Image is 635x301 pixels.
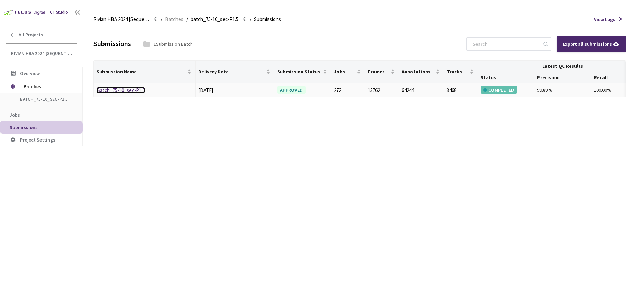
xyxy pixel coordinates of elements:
span: batch_75-10_sec-P1.5 [20,96,71,102]
span: Jobs [10,112,20,118]
div: 3468 [447,86,475,94]
span: Submissions [254,15,281,24]
span: Submissions [10,124,38,130]
span: Delivery Date [198,69,265,74]
span: All Projects [19,32,43,38]
div: Submissions [93,39,131,49]
div: COMPLETED [481,86,517,94]
div: GT Studio [50,9,68,16]
span: Project Settings [20,137,55,143]
div: 272 [334,86,362,94]
li: / [161,15,162,24]
span: Jobs [334,69,355,74]
div: 13762 [368,86,396,94]
div: Export all submissions [563,40,620,48]
th: Status [478,72,534,83]
div: 64244 [402,86,441,94]
span: Annotations [402,69,435,74]
th: Submission Name [94,61,196,83]
span: Rivian HBA 2024 [Sequential] [11,51,73,56]
span: Batches [165,15,183,24]
th: Frames [365,61,399,83]
span: Tracks [447,69,468,74]
span: Frames [368,69,389,74]
th: Tracks [444,61,478,83]
div: [DATE] [198,86,272,94]
div: APPROVED [277,86,306,94]
span: Submission Status [277,69,321,74]
span: Overview [20,70,40,76]
li: / [250,15,251,24]
th: Precision [534,72,591,83]
li: / [186,15,188,24]
th: Annotations [399,61,444,83]
span: View Logs [594,16,615,23]
a: Batches [164,15,185,23]
th: Submission Status [274,61,331,83]
input: Search [469,38,542,50]
span: batch_75-10_sec-P1.5 [191,15,238,24]
span: Submission Name [97,69,186,74]
div: 99.89% [537,86,588,94]
th: Jobs [331,61,365,83]
a: Batch_75-10_sec-P1.5 [97,87,145,93]
th: Delivery Date [196,61,275,83]
span: Rivian HBA 2024 [Sequential] [93,15,149,24]
div: 1 Submission Batch [154,40,193,47]
span: Batches [24,80,71,93]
